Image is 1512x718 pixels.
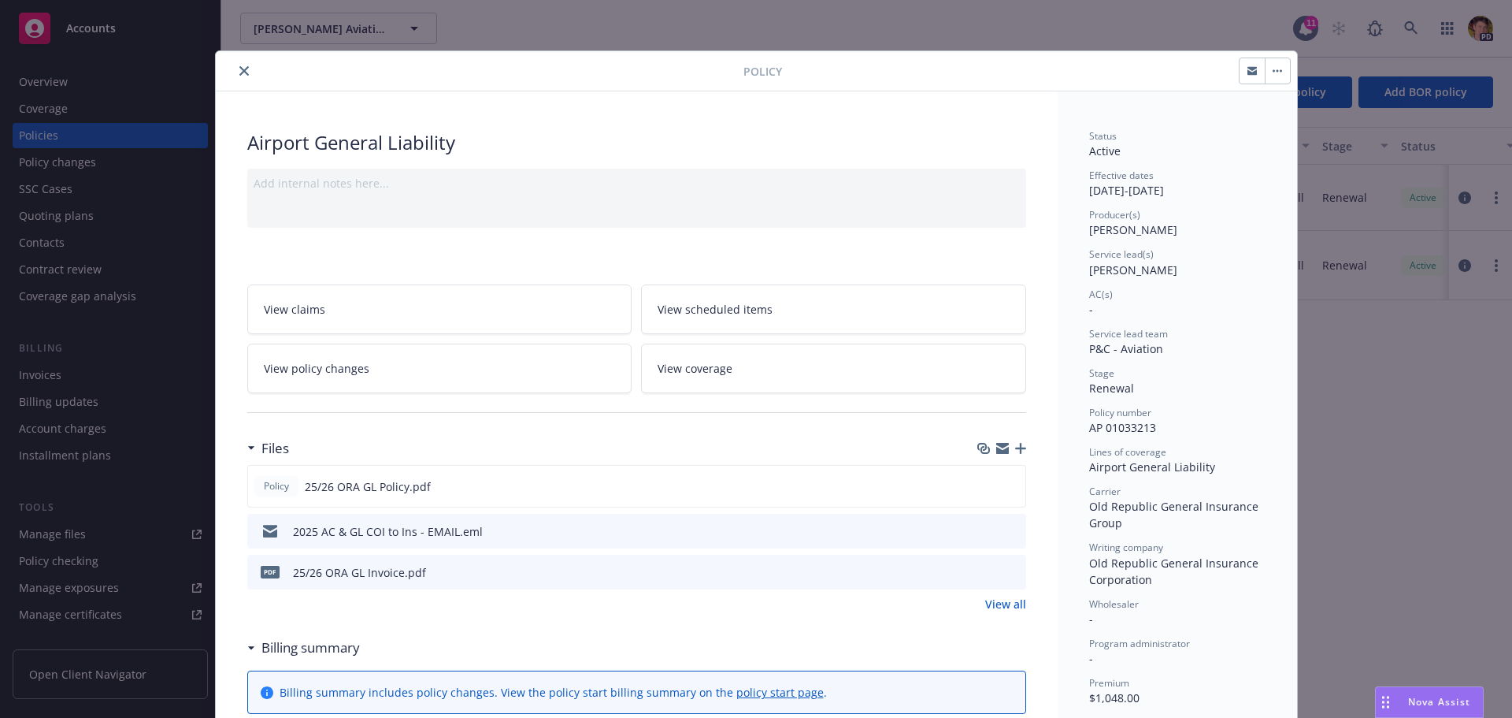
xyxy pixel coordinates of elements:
[1006,523,1020,540] button: preview file
[1089,541,1163,554] span: Writing company
[247,344,632,393] a: View policy changes
[247,285,632,334] a: View claims
[1089,420,1156,435] span: AP 01033213
[1089,247,1154,261] span: Service lead(s)
[261,438,289,459] h3: Files
[980,564,993,581] button: download file
[1089,169,1266,199] div: [DATE] - [DATE]
[1089,676,1129,690] span: Premium
[1089,690,1140,705] span: $1,048.00
[1089,327,1168,340] span: Service lead team
[1089,485,1121,498] span: Carrier
[641,344,1026,393] a: View coverage
[261,479,292,493] span: Policy
[1089,459,1266,475] div: Airport General Liability
[1089,208,1140,221] span: Producer(s)
[1089,637,1190,650] span: Program administrator
[293,564,426,581] div: 25/26 ORA GL Invoice.pdf
[1089,381,1134,396] span: Renewal
[1089,222,1177,237] span: [PERSON_NAME]
[264,360,369,377] span: View policy changes
[736,685,824,700] a: policy start page
[1089,366,1114,380] span: Stage
[1089,556,1262,587] span: Old Republic General Insurance Corporation
[261,638,360,658] h3: Billing summary
[293,523,483,540] div: 2025 AC & GL COI to Ins - EMAIL.eml
[658,360,732,377] span: View coverage
[1089,597,1139,611] span: Wholesaler
[743,63,782,80] span: Policy
[1375,686,1484,718] button: Nova Assist
[1089,612,1093,627] span: -
[641,285,1026,334] a: View scheduled items
[235,61,254,80] button: close
[1089,143,1121,158] span: Active
[280,684,827,701] div: Billing summary includes policy changes. View the policy start billing summary on the .
[985,596,1026,612] a: View all
[254,175,1020,192] div: Add internal notes here...
[658,301,773,318] span: View scheduled items
[1089,341,1163,356] span: P&C - Aviation
[1089,406,1151,419] span: Policy number
[1089,302,1093,317] span: -
[247,638,360,658] div: Billing summary
[1089,445,1166,459] span: Lines of coverage
[1006,564,1020,581] button: preview file
[305,478,431,495] span: 25/26 ORA GL Policy.pdf
[261,566,280,578] span: pdf
[1089,651,1093,666] span: -
[1089,169,1154,182] span: Effective dates
[247,438,289,459] div: Files
[264,301,325,318] span: View claims
[1408,695,1470,709] span: Nova Assist
[1089,129,1117,143] span: Status
[980,523,993,540] button: download file
[247,129,1026,156] div: Airport General Liability
[1089,262,1177,277] span: [PERSON_NAME]
[1089,288,1113,301] span: AC(s)
[980,478,992,495] button: download file
[1089,499,1262,530] span: Old Republic General Insurance Group
[1376,687,1395,717] div: Drag to move
[1005,478,1019,495] button: preview file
